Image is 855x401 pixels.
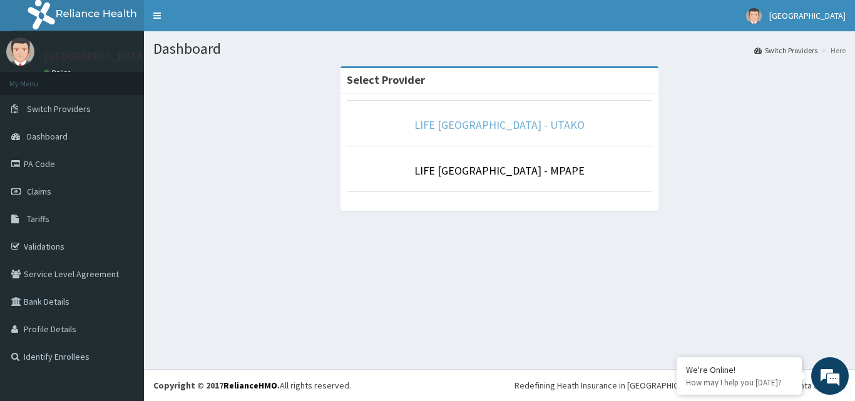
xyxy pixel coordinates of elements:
p: How may I help you today? [686,377,792,388]
footer: All rights reserved. [144,369,855,401]
div: We're Online! [686,364,792,375]
a: Online [44,68,74,77]
a: RelianceHMO [223,380,277,391]
h1: Dashboard [153,41,846,57]
span: Switch Providers [27,103,91,114]
a: LIFE [GEOGRAPHIC_DATA] - MPAPE [414,163,585,178]
div: Redefining Heath Insurance in [GEOGRAPHIC_DATA] using Telemedicine and Data Science! [515,379,846,392]
a: Switch Providers [754,45,817,56]
strong: Select Provider [347,73,425,87]
strong: Copyright © 2017 . [153,380,280,391]
span: Dashboard [27,131,68,142]
a: LIFE [GEOGRAPHIC_DATA] - UTAKO [414,118,585,132]
img: User Image [6,38,34,66]
span: Tariffs [27,213,49,225]
p: [GEOGRAPHIC_DATA] [44,51,147,62]
img: User Image [746,8,762,24]
span: Claims [27,186,51,197]
span: [GEOGRAPHIC_DATA] [769,10,846,21]
li: Here [819,45,846,56]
